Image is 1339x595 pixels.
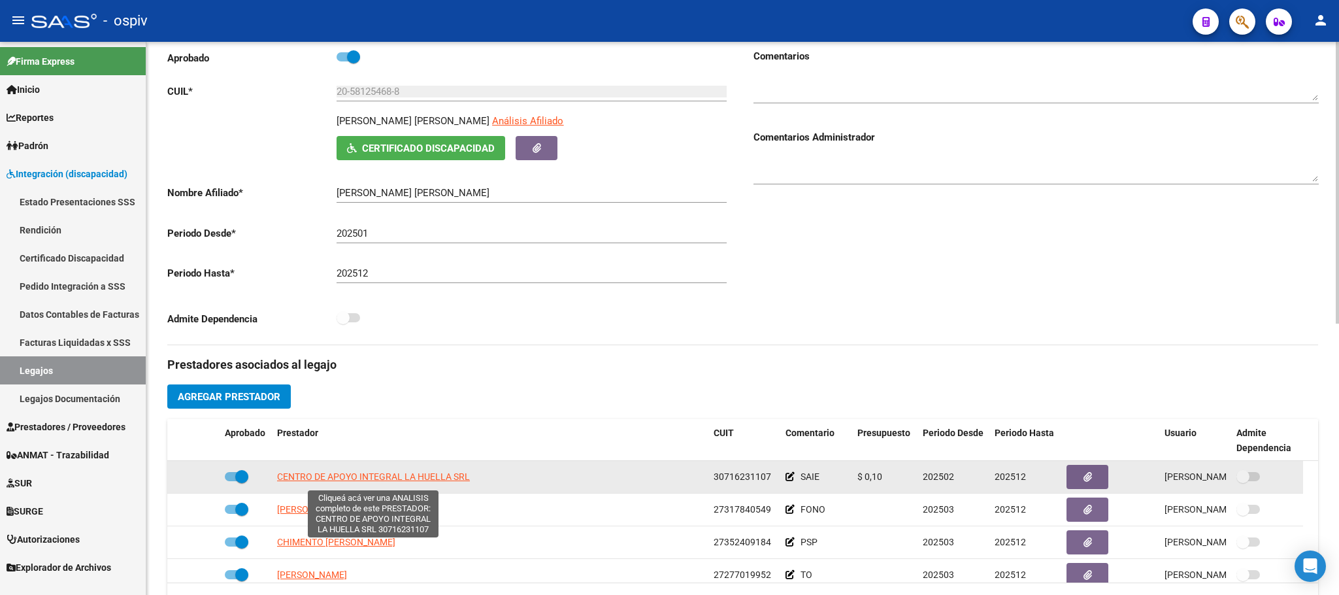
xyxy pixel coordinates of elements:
span: PSP [801,537,818,547]
span: FONO [801,504,825,515]
span: 202512 [995,471,1026,482]
datatable-header-cell: Comentario [780,419,852,462]
span: Reportes [7,110,54,125]
span: Prestador [277,428,318,438]
span: Firma Express [7,54,74,69]
span: [PERSON_NAME] [DATE] [1165,569,1267,580]
p: CUIL [167,84,337,99]
span: 202512 [995,537,1026,547]
p: Admite Dependencia [167,312,337,326]
h3: Comentarios Administrador [753,130,1319,144]
h3: Prestadores asociados al legajo [167,356,1318,374]
span: [PERSON_NAME] [DATE] [1165,504,1267,515]
span: 202503 [923,569,954,580]
span: ANMAT - Trazabilidad [7,448,109,462]
button: Certificado Discapacidad [337,136,505,160]
span: Análisis Afiliado [492,115,563,127]
span: Agregar Prestador [178,391,280,403]
span: 202503 [923,537,954,547]
datatable-header-cell: Periodo Hasta [989,419,1061,462]
span: Presupuesto [857,428,910,438]
span: 202502 [923,471,954,482]
span: [PERSON_NAME] [277,504,347,515]
span: Certificado Discapacidad [362,143,495,154]
datatable-header-cell: CUIT [708,419,780,462]
span: [PERSON_NAME] [DATE] [1165,537,1267,547]
span: [PERSON_NAME] [DATE] [1165,471,1267,482]
datatable-header-cell: Aprobado [220,419,272,462]
div: Open Intercom Messenger [1295,551,1326,582]
span: - ospiv [103,7,148,35]
span: 202512 [995,569,1026,580]
span: 27352409184 [714,537,771,547]
mat-icon: menu [10,12,26,28]
button: Agregar Prestador [167,384,291,409]
span: 202512 [995,504,1026,515]
span: Comentario [785,428,835,438]
datatable-header-cell: Prestador [272,419,708,462]
datatable-header-cell: Periodo Desde [917,419,989,462]
span: Integración (discapacidad) [7,167,127,181]
span: CUIT [714,428,734,438]
span: Admite Dependencia [1236,428,1291,453]
p: Periodo Hasta [167,266,337,280]
p: Aprobado [167,51,337,65]
span: 27317840549 [714,504,771,515]
datatable-header-cell: Usuario [1159,419,1231,462]
span: CENTRO DE APOYO INTEGRAL LA HUELLA SRL [277,471,470,482]
p: Nombre Afiliado [167,186,337,200]
span: Periodo Desde [923,428,984,438]
span: Explorador de Archivos [7,560,111,575]
h3: Comentarios [753,49,1319,63]
span: Prestadores / Proveedores [7,420,125,434]
p: [PERSON_NAME] [PERSON_NAME] [337,114,489,128]
span: 202503 [923,504,954,515]
span: SAIE [801,471,819,482]
span: Periodo Hasta [995,428,1054,438]
span: TO [801,569,812,580]
span: Aprobado [225,428,265,438]
span: Usuario [1165,428,1197,438]
datatable-header-cell: Presupuesto [852,419,917,462]
span: Inicio [7,82,40,97]
p: Periodo Desde [167,226,337,241]
span: Padrón [7,139,48,153]
span: Autorizaciones [7,532,80,547]
span: CHIMENTO [PERSON_NAME] [277,537,395,547]
mat-icon: person [1313,12,1329,28]
datatable-header-cell: Admite Dependencia [1231,419,1303,462]
span: 30716231107 [714,471,771,482]
span: $ 0,10 [857,471,882,482]
span: [PERSON_NAME] [277,569,347,580]
span: SUR [7,476,32,490]
span: SURGE [7,504,43,518]
span: 27277019952 [714,569,771,580]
